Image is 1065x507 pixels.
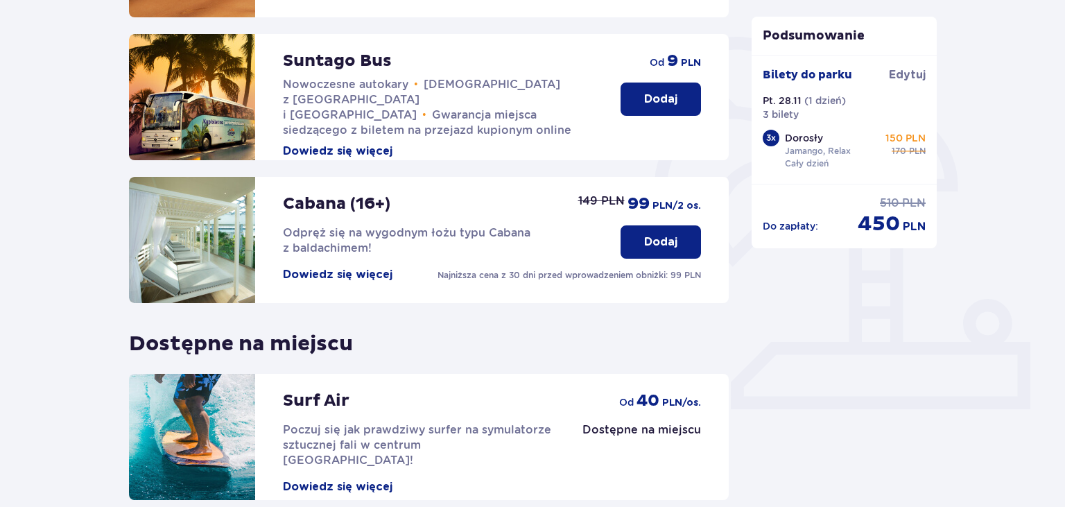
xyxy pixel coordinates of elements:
[283,194,390,214] p: Cabana (16+)
[785,145,851,157] p: Jamango, Relax
[422,108,426,122] span: •
[637,390,659,411] span: 40
[619,395,634,409] span: od
[129,374,255,500] img: attraction
[858,211,900,237] span: 450
[889,67,926,83] span: Edytuj
[283,226,530,255] span: Odpręż się na wygodnym łożu typu Cabana z baldachimem!
[804,94,846,108] p: ( 1 dzień )
[763,67,852,83] p: Bilety do parku
[681,56,701,70] span: PLN
[627,194,650,214] span: 99
[438,269,701,282] p: Najniższa cena z 30 dni przed wprowadzeniem obniżki: 99 PLN
[763,130,779,146] div: 3 x
[785,157,829,170] p: Cały dzień
[652,199,701,213] span: PLN /2 os.
[621,83,701,116] button: Dodaj
[283,423,551,467] span: Poczuj się jak prawdziwy surfer na symulatorze sztucznej fali w centrum [GEOGRAPHIC_DATA]!
[644,234,677,250] p: Dodaj
[283,78,560,121] span: [DEMOGRAPHIC_DATA] z [GEOGRAPHIC_DATA] i [GEOGRAPHIC_DATA]
[892,145,906,157] span: 170
[763,94,802,108] p: Pt. 28.11
[885,131,926,145] p: 150 PLN
[644,92,677,107] p: Dodaj
[763,108,799,121] p: 3 bilety
[414,78,418,92] span: •
[667,51,678,71] span: 9
[880,196,899,211] span: 510
[283,78,408,91] span: Nowoczesne autokary
[283,51,392,71] p: Suntago Bus
[283,144,392,159] button: Dowiedz się więcej
[129,320,353,357] p: Dostępne na miejscu
[763,219,818,233] p: Do zapłaty :
[650,55,664,69] span: od
[902,196,926,211] span: PLN
[909,145,926,157] span: PLN
[662,396,701,410] span: PLN /os.
[785,131,823,145] p: Dorosły
[129,34,255,160] img: attraction
[578,194,625,209] p: 149 PLN
[621,225,701,259] button: Dodaj
[283,390,349,411] p: Surf Air
[283,479,392,495] button: Dowiedz się więcej
[903,219,926,234] span: PLN
[129,177,255,303] img: attraction
[752,28,937,44] p: Podsumowanie
[283,267,392,282] button: Dowiedz się więcej
[582,422,701,438] p: Dostępne na miejscu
